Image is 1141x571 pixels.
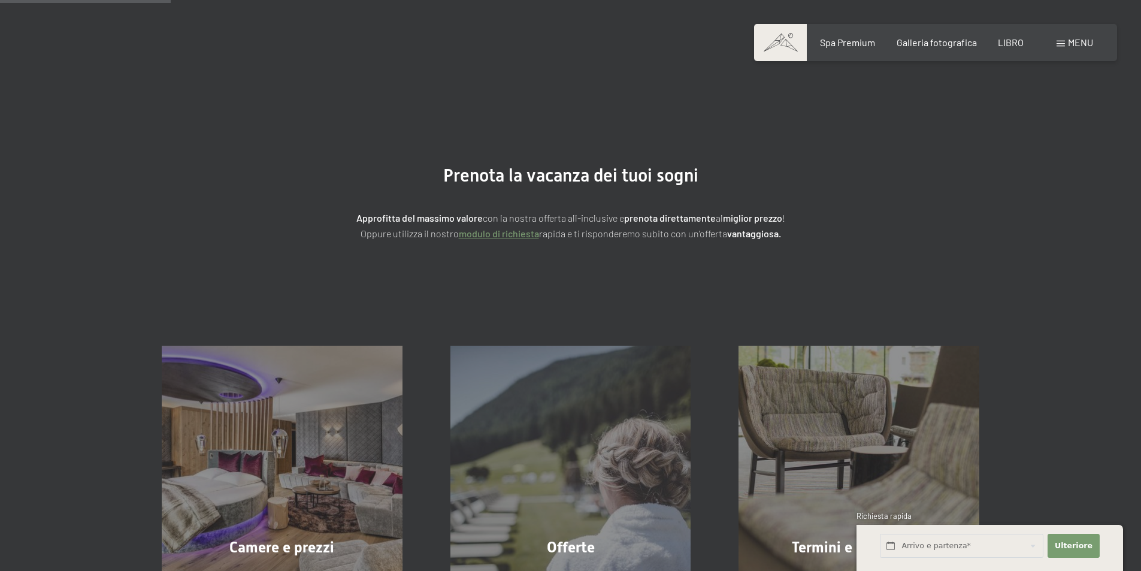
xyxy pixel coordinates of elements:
font: miglior prezzo [723,212,782,223]
a: Spa Premium [820,37,875,48]
a: modulo di richiesta [459,228,539,239]
font: Oppure utilizza il nostro [361,228,459,239]
font: Offerte [547,539,595,556]
font: Termini e Condizioni [792,539,926,556]
a: LIBRO [998,37,1024,48]
font: Prenota la vacanza dei tuoi sogni [443,165,698,186]
font: con la nostra offerta all-inclusive e [483,212,624,223]
font: prenota direttamente [624,212,716,223]
font: Ulteriore [1055,541,1092,550]
font: menu [1068,37,1093,48]
font: ! [782,212,785,223]
font: Camere e prezzi [229,539,334,556]
font: al [716,212,723,223]
font: Approfitta del massimo valore [356,212,483,223]
a: Galleria fotografica [897,37,977,48]
button: Ulteriore [1048,534,1099,558]
font: vantaggiosa. [727,228,781,239]
font: Richiesta rapida [856,511,912,521]
font: rapida e ti risponderemo subito con un'offerta [539,228,727,239]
